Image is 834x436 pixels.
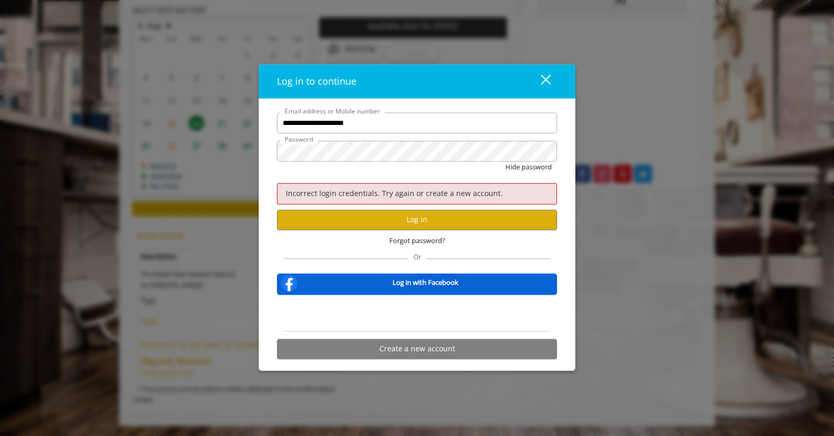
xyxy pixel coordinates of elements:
button: Hide password [505,162,552,173]
span: Forgot password? [389,235,445,246]
label: Email address or Mobile number [280,107,385,117]
button: close dialog [522,71,557,93]
button: Log in [277,210,557,230]
img: facebook-logo [279,272,299,293]
iframe: Sign in with Google Button [364,302,470,325]
b: Log in with Facebook [392,277,458,288]
button: Create a new account [277,339,557,359]
div: close dialog [529,74,550,89]
input: Password [277,141,557,162]
span: Or [408,252,426,261]
span: Incorrect login credentials. Try again or create a new account. [286,189,503,199]
input: Email address or Mobile number [277,113,557,134]
label: Password [280,135,318,145]
span: Log in to continue [277,75,356,88]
